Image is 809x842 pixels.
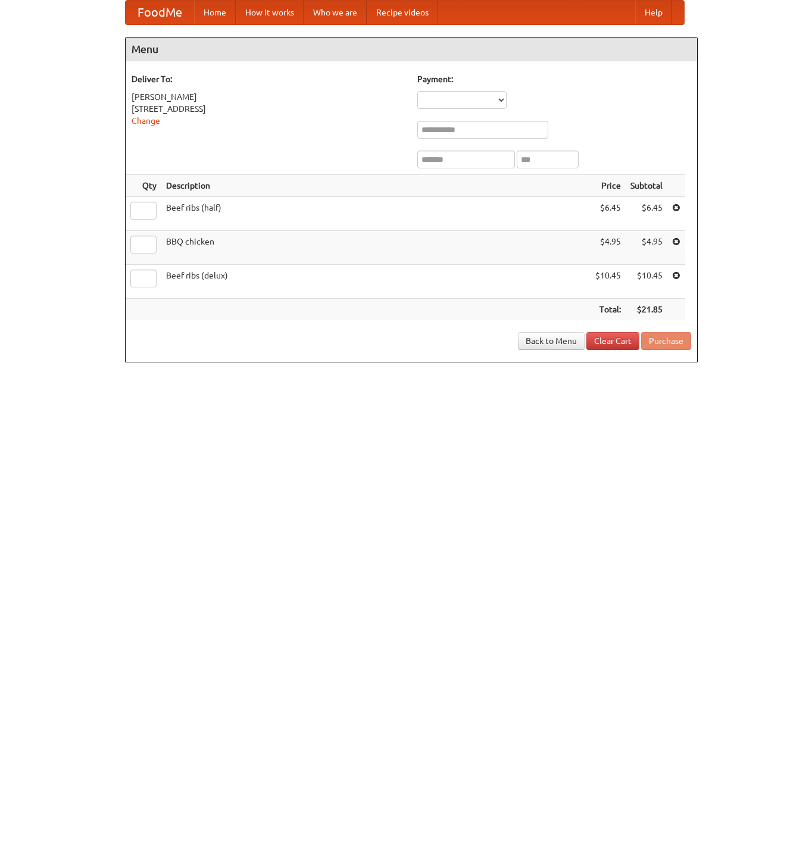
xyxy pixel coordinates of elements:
[591,299,626,321] th: Total:
[132,116,160,126] a: Change
[591,175,626,197] th: Price
[586,332,639,350] a: Clear Cart
[626,175,667,197] th: Subtotal
[126,175,161,197] th: Qty
[417,73,691,85] h5: Payment:
[304,1,367,24] a: Who we are
[591,197,626,231] td: $6.45
[626,265,667,299] td: $10.45
[626,197,667,231] td: $6.45
[591,231,626,265] td: $4.95
[626,299,667,321] th: $21.85
[161,175,591,197] th: Description
[591,265,626,299] td: $10.45
[161,197,591,231] td: Beef ribs (half)
[635,1,672,24] a: Help
[626,231,667,265] td: $4.95
[126,37,697,61] h4: Menu
[518,332,585,350] a: Back to Menu
[161,231,591,265] td: BBQ chicken
[236,1,304,24] a: How it works
[132,73,405,85] h5: Deliver To:
[161,265,591,299] td: Beef ribs (delux)
[126,1,194,24] a: FoodMe
[641,332,691,350] button: Purchase
[367,1,438,24] a: Recipe videos
[194,1,236,24] a: Home
[132,91,405,103] div: [PERSON_NAME]
[132,103,405,115] div: [STREET_ADDRESS]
